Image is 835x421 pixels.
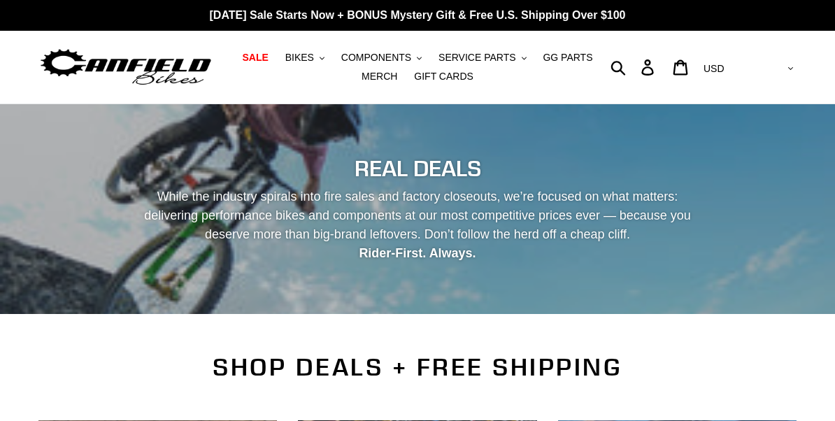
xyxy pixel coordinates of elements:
[235,48,275,67] a: SALE
[407,67,480,86] a: GIFT CARDS
[414,71,473,83] span: GIFT CARDS
[543,52,592,64] span: GG PARTS
[285,52,314,64] span: BIKES
[359,246,476,260] strong: Rider-First. Always.
[134,187,702,263] p: While the industry spirals into fire sales and factory closeouts, we’re focused on what matters: ...
[38,45,213,90] img: Canfield Bikes
[431,48,533,67] button: SERVICE PARTS
[38,155,797,182] h2: REAL DEALS
[341,52,411,64] span: COMPONENTS
[536,48,599,67] a: GG PARTS
[438,52,515,64] span: SERVICE PARTS
[334,48,429,67] button: COMPONENTS
[278,48,331,67] button: BIKES
[242,52,268,64] span: SALE
[362,71,397,83] span: MERCH
[38,352,797,382] h2: SHOP DEALS + FREE SHIPPING
[355,67,404,86] a: MERCH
